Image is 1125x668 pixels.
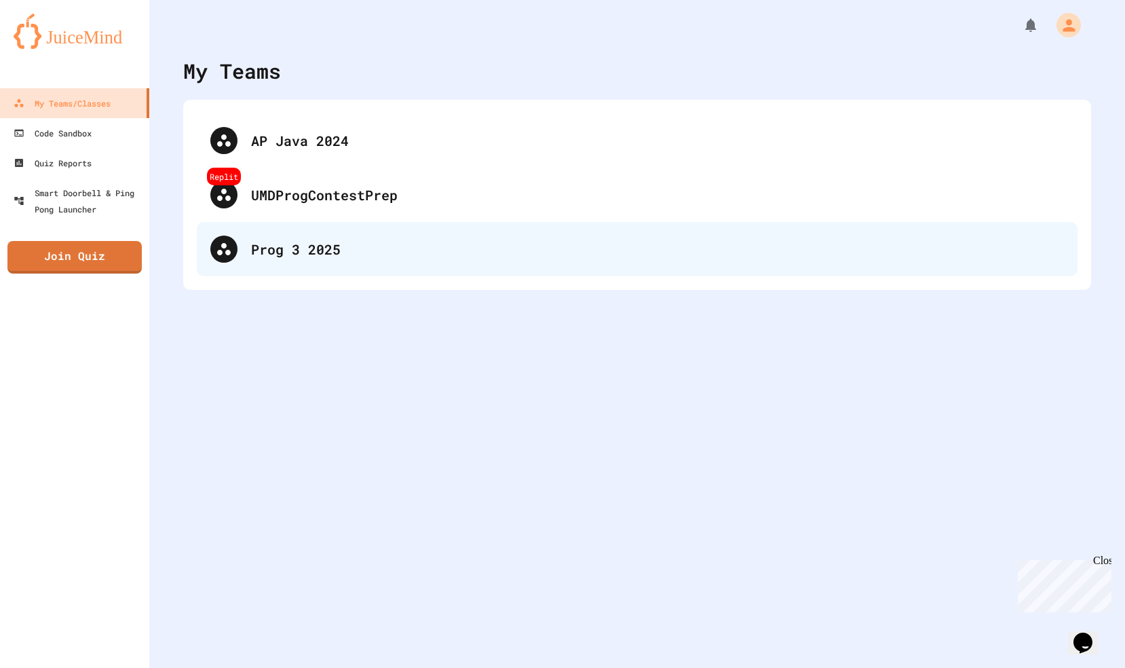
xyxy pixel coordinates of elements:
div: Code Sandbox [14,125,92,141]
div: Smart Doorbell & Ping Pong Launcher [14,185,144,217]
iframe: chat widget [1012,555,1111,612]
div: UMDProgContestPrep [251,185,1064,205]
img: logo-orange.svg [14,14,136,49]
div: Chat with us now!Close [5,5,94,86]
iframe: chat widget [1068,614,1111,654]
div: My Teams/Classes [14,95,111,111]
div: My Notifications [997,14,1042,37]
div: Quiz Reports [14,155,92,171]
div: My Teams [183,56,281,86]
div: AP Java 2024 [197,113,1078,168]
div: Prog 3 2025 [197,222,1078,276]
div: My Account [1042,10,1084,41]
div: Prog 3 2025 [251,239,1064,259]
div: Replit [207,168,241,185]
a: Join Quiz [7,241,142,274]
div: AP Java 2024 [251,130,1064,151]
div: ReplitUMDProgContestPrep [197,168,1078,222]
